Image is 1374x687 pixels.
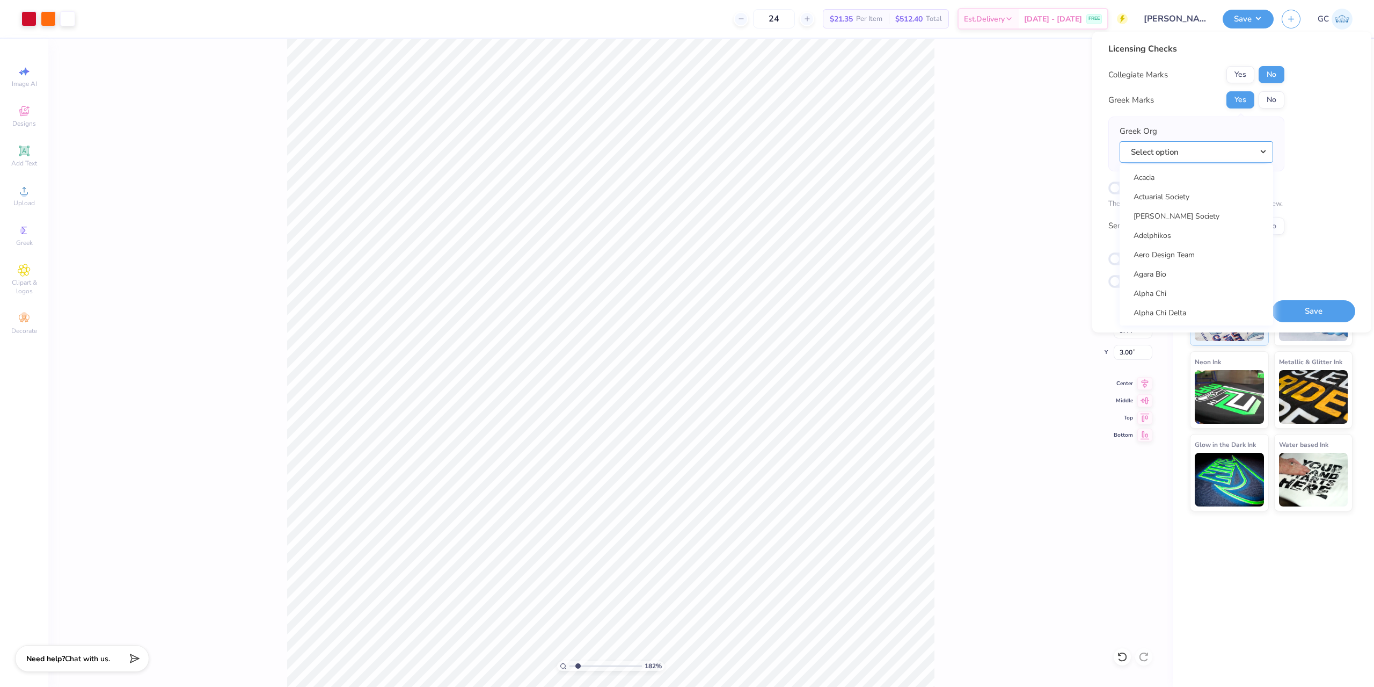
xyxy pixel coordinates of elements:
[830,13,853,25] span: $21.35
[1120,164,1273,326] div: Select option
[26,654,65,664] strong: Need help?
[1124,285,1269,302] a: Alpha Chi
[1318,9,1353,30] a: GC
[1226,91,1254,109] button: Yes
[1108,199,1284,209] p: The changes are too minor to warrant an Affinity review.
[16,238,33,247] span: Greek
[856,13,882,25] span: Per Item
[1108,220,1186,232] div: Send a Copy to Client
[1108,94,1154,106] div: Greek Marks
[1108,42,1284,55] div: Licensing Checks
[5,278,43,295] span: Clipart & logos
[1332,9,1353,30] img: Gerard Christopher Trorres
[1279,453,1348,507] img: Water based Ink
[12,79,37,88] span: Image AI
[1259,91,1284,109] button: No
[1223,10,1274,28] button: Save
[1124,227,1269,244] a: Adelphikos
[1120,125,1157,138] label: Greek Org
[964,13,1005,25] span: Est. Delivery
[13,199,35,207] span: Upload
[65,654,110,664] span: Chat with us.
[1195,356,1221,367] span: Neon Ink
[1114,414,1133,422] span: Top
[1114,380,1133,387] span: Center
[1124,304,1269,322] a: Alpha Chi Delta
[926,13,942,25] span: Total
[1114,431,1133,439] span: Bottom
[1124,246,1269,264] a: Aero Design Team
[1279,356,1342,367] span: Metallic & Glitter Ink
[1259,66,1284,83] button: No
[1279,439,1328,450] span: Water based Ink
[1195,370,1264,424] img: Neon Ink
[1124,207,1269,225] a: [PERSON_NAME] Society
[753,9,795,28] input: – –
[1114,397,1133,404] span: Middle
[1195,453,1264,507] img: Glow in the Dark Ink
[1108,69,1168,81] div: Collegiate Marks
[1124,265,1269,283] a: Agara Bio
[12,119,36,128] span: Designs
[1272,300,1355,322] button: Save
[1279,370,1348,424] img: Metallic & Glitter Ink
[1226,66,1254,83] button: Yes
[1088,15,1100,23] span: FREE
[11,159,37,168] span: Add Text
[1120,141,1273,163] button: Select option
[1024,13,1082,25] span: [DATE] - [DATE]
[1124,169,1269,186] a: Acacia
[1195,439,1256,450] span: Glow in the Dark Ink
[1124,188,1269,206] a: Actuarial Society
[1136,8,1215,30] input: Untitled Design
[645,661,662,671] span: 182 %
[11,327,37,335] span: Decorate
[1124,323,1269,341] a: Alpha Chi Omega
[1318,13,1329,25] span: GC
[895,13,923,25] span: $512.40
